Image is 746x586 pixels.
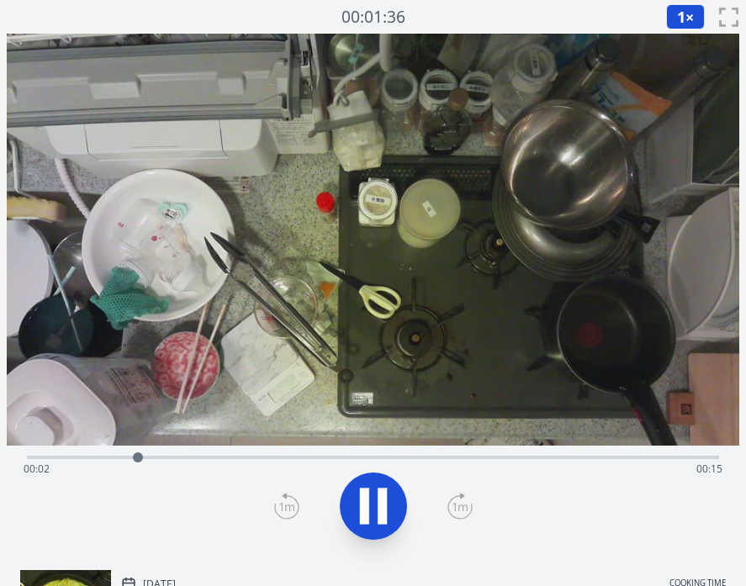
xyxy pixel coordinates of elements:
a: 00:01:36 [341,5,405,29]
span: 00:15 [696,462,722,476]
span: 00:02 [24,462,50,476]
span: 1 [677,7,685,27]
button: 1× [666,4,705,29]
